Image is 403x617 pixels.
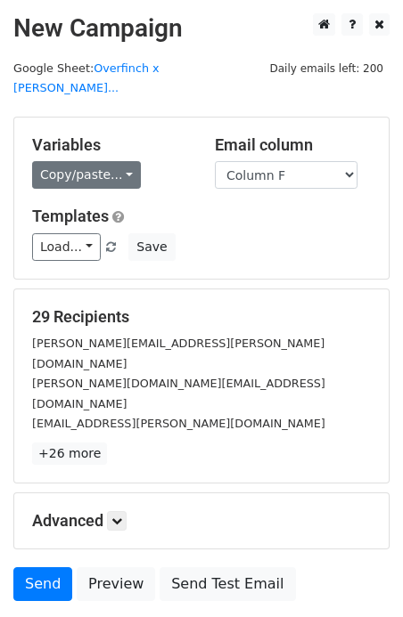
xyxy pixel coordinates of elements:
[32,377,325,410] small: [PERSON_NAME][DOMAIN_NAME][EMAIL_ADDRESS][DOMAIN_NAME]
[160,567,295,601] a: Send Test Email
[263,61,390,75] a: Daily emails left: 200
[32,511,371,531] h5: Advanced
[32,337,325,370] small: [PERSON_NAME][EMAIL_ADDRESS][PERSON_NAME][DOMAIN_NAME]
[32,233,101,261] a: Load...
[215,135,371,155] h5: Email column
[32,417,325,430] small: [EMAIL_ADDRESS][PERSON_NAME][DOMAIN_NAME]
[77,567,155,601] a: Preview
[32,442,107,465] a: +26 more
[32,207,109,225] a: Templates
[128,233,175,261] button: Save
[32,307,371,327] h5: 29 Recipients
[13,61,160,95] a: Overfinch x [PERSON_NAME]...
[13,13,390,44] h2: New Campaign
[314,532,403,617] iframe: Chat Widget
[13,567,72,601] a: Send
[32,135,188,155] h5: Variables
[13,61,160,95] small: Google Sheet:
[263,59,390,78] span: Daily emails left: 200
